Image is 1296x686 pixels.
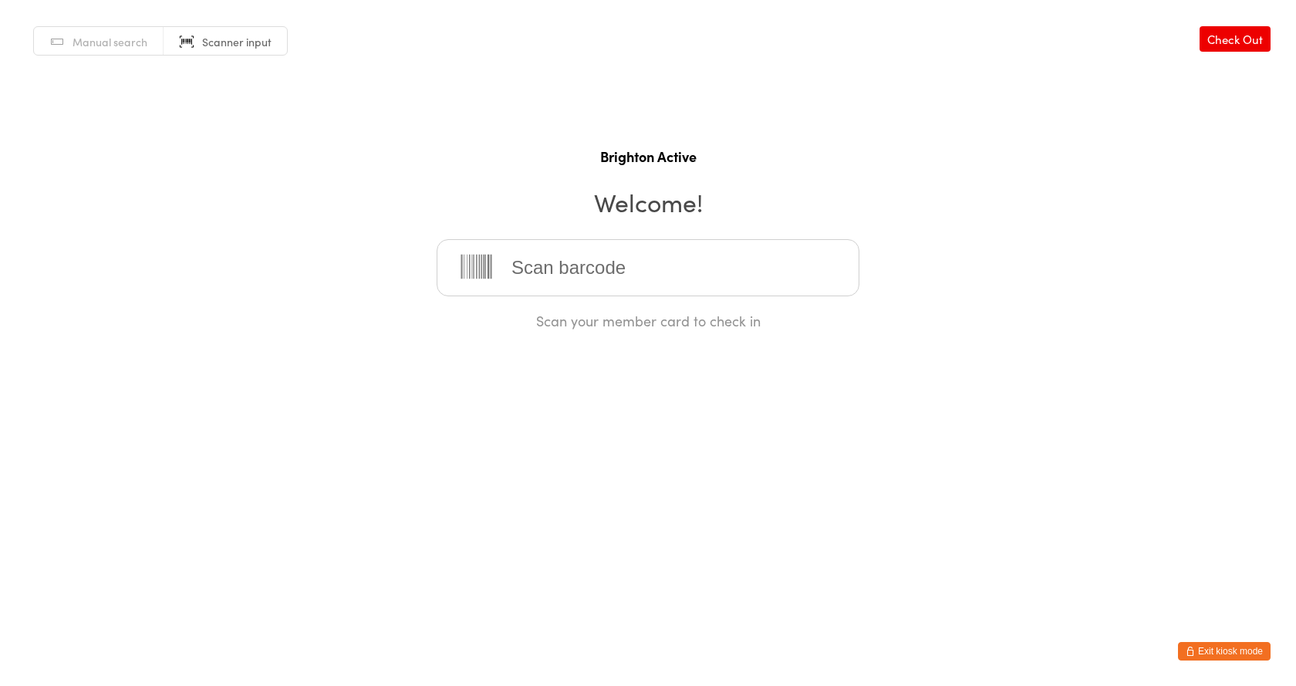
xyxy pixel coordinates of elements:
[1200,26,1271,52] a: Check Out
[437,239,859,296] input: Scan barcode
[202,34,272,49] span: Scanner input
[73,34,147,49] span: Manual search
[1178,642,1271,661] button: Exit kiosk mode
[15,184,1281,219] h2: Welcome!
[437,311,859,330] div: Scan your member card to check in
[15,147,1281,166] h1: Brighton Active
